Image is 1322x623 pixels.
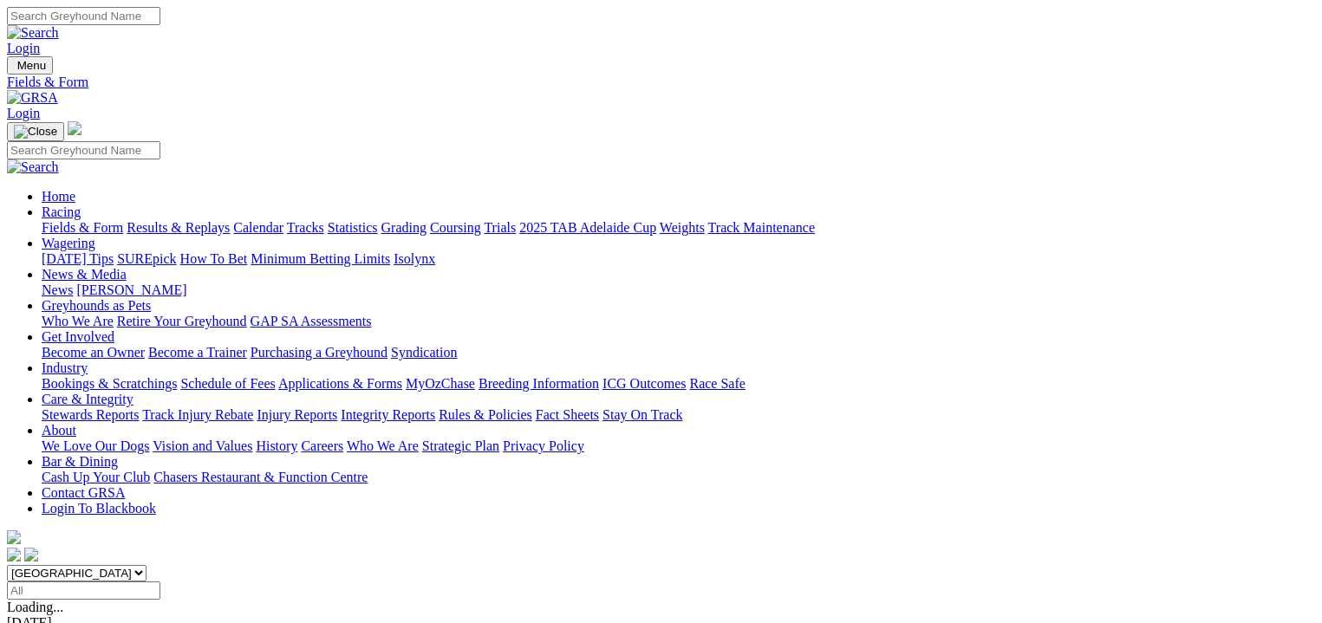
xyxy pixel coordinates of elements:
[42,345,1315,360] div: Get Involved
[536,407,599,422] a: Fact Sheets
[42,501,156,516] a: Login To Blackbook
[7,530,21,544] img: logo-grsa-white.png
[7,141,160,159] input: Search
[127,220,230,235] a: Results & Replays
[42,251,114,266] a: [DATE] Tips
[233,220,283,235] a: Calendar
[394,251,435,266] a: Isolynx
[391,345,457,360] a: Syndication
[602,376,686,391] a: ICG Outcomes
[7,25,59,41] img: Search
[7,41,40,55] a: Login
[708,220,815,235] a: Track Maintenance
[42,314,1315,329] div: Greyhounds as Pets
[479,376,599,391] a: Breeding Information
[76,282,186,297] a: [PERSON_NAME]
[42,282,1315,298] div: News & Media
[251,251,390,266] a: Minimum Betting Limits
[381,220,427,235] a: Grading
[24,548,38,561] img: twitter.svg
[257,407,337,422] a: Injury Reports
[42,282,73,297] a: News
[42,376,177,391] a: Bookings & Scratchings
[148,345,247,360] a: Become a Trainer
[430,220,481,235] a: Coursing
[256,438,297,453] a: History
[7,548,21,561] img: facebook.svg
[42,204,81,219] a: Racing
[422,438,499,453] a: Strategic Plan
[602,407,682,422] a: Stay On Track
[42,267,127,282] a: News & Media
[689,376,745,391] a: Race Safe
[117,251,176,266] a: SUREpick
[519,220,656,235] a: 2025 TAB Adelaide Cup
[7,56,53,75] button: Toggle navigation
[503,438,584,453] a: Privacy Policy
[406,376,475,391] a: MyOzChase
[153,438,252,453] a: Vision and Values
[180,251,248,266] a: How To Bet
[153,470,368,484] a: Chasers Restaurant & Function Centre
[7,581,160,600] input: Select date
[42,220,123,235] a: Fields & Form
[142,407,253,422] a: Track Injury Rebate
[341,407,435,422] a: Integrity Reports
[328,220,378,235] a: Statistics
[278,376,402,391] a: Applications & Forms
[7,7,160,25] input: Search
[301,438,343,453] a: Careers
[7,159,59,175] img: Search
[42,438,149,453] a: We Love Our Dogs
[42,329,114,344] a: Get Involved
[42,298,151,313] a: Greyhounds as Pets
[660,220,705,235] a: Weights
[42,189,75,204] a: Home
[42,470,1315,485] div: Bar & Dining
[17,59,46,72] span: Menu
[42,314,114,328] a: Who We Are
[42,407,139,422] a: Stewards Reports
[42,407,1315,423] div: Care & Integrity
[42,485,125,500] a: Contact GRSA
[7,90,58,106] img: GRSA
[42,236,95,250] a: Wagering
[180,376,275,391] a: Schedule of Fees
[251,314,372,328] a: GAP SA Assessments
[117,314,247,328] a: Retire Your Greyhound
[42,392,134,406] a: Care & Integrity
[7,75,1315,90] a: Fields & Form
[42,438,1315,454] div: About
[42,360,88,375] a: Industry
[287,220,324,235] a: Tracks
[42,454,118,469] a: Bar & Dining
[42,376,1315,392] div: Industry
[251,345,387,360] a: Purchasing a Greyhound
[68,121,81,135] img: logo-grsa-white.png
[7,600,63,614] span: Loading...
[42,470,150,484] a: Cash Up Your Club
[42,423,76,438] a: About
[484,220,516,235] a: Trials
[14,125,57,139] img: Close
[42,251,1315,267] div: Wagering
[347,438,419,453] a: Who We Are
[7,122,64,141] button: Toggle navigation
[42,220,1315,236] div: Racing
[7,106,40,120] a: Login
[439,407,532,422] a: Rules & Policies
[42,345,145,360] a: Become an Owner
